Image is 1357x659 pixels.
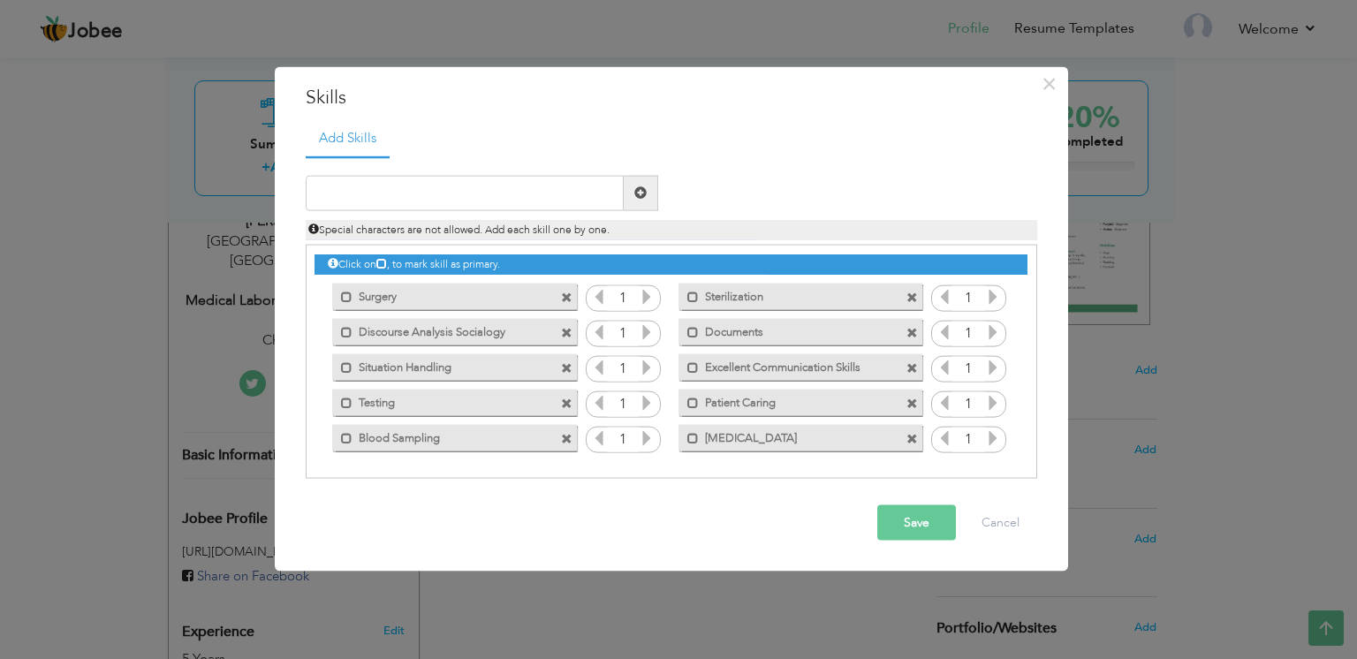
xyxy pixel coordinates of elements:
label: Patient Caring [699,390,877,412]
label: Situation Handling [353,354,531,376]
button: Cancel [964,505,1037,541]
label: Excellent Communication Skills [699,354,877,376]
span: × [1042,68,1057,100]
label: Testing [353,390,531,412]
a: Add Skills [306,120,390,159]
span: Special characters are not allowed. Add each skill one by one. [308,222,610,236]
label: Discourse Analysis Socialogy [353,319,531,341]
button: Close [1035,70,1064,98]
label: Sterilization [699,284,877,306]
label: Blood Sampling [353,425,531,447]
div: Click on , to mark skill as primary. [315,254,1027,275]
h3: Skills [306,85,1037,111]
label: Documents [699,319,877,341]
label: Surgery [353,284,531,306]
button: Save [877,505,956,541]
label: Medication Management [699,425,877,447]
